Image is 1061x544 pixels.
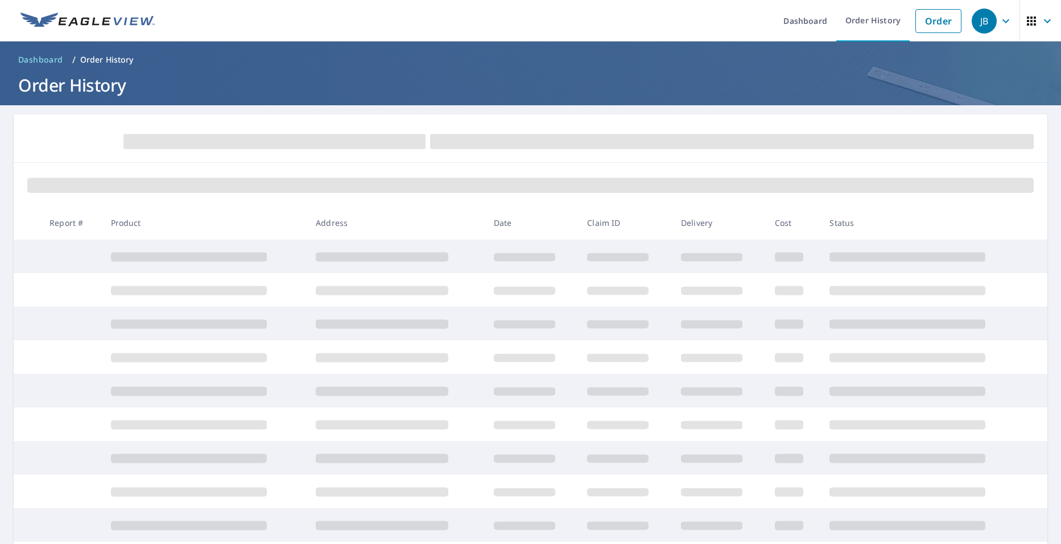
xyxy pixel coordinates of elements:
h1: Order History [14,73,1047,97]
span: Dashboard [18,54,63,65]
a: Dashboard [14,51,68,69]
img: EV Logo [20,13,155,30]
div: JB [972,9,997,34]
a: Order [915,9,961,33]
th: Status [820,206,1026,240]
th: Date [485,206,579,240]
th: Product [102,206,307,240]
th: Claim ID [578,206,672,240]
th: Report # [40,206,101,240]
th: Delivery [672,206,766,240]
th: Address [307,206,484,240]
th: Cost [766,206,821,240]
nav: breadcrumb [14,51,1047,69]
p: Order History [80,54,134,65]
li: / [72,53,76,67]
